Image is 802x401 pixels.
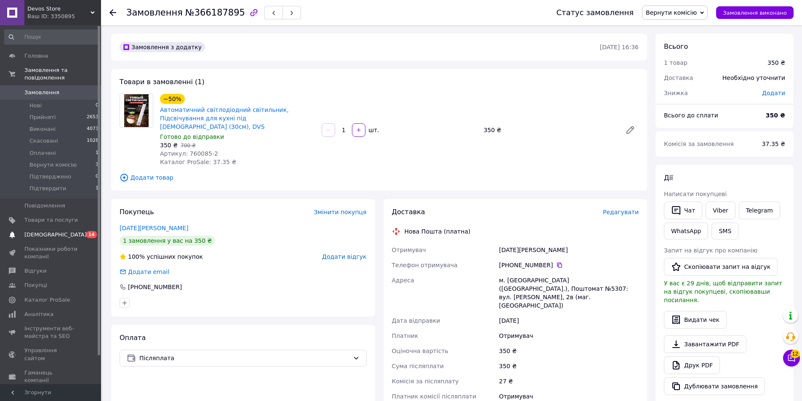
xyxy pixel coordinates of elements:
[24,52,48,60] span: Головна
[96,102,99,109] span: 0
[392,393,477,400] span: Платник комісії післяплати
[24,66,101,82] span: Замовлення та повідомлення
[664,280,782,303] span: У вас є 29 днів, щоб відправити запит на відгук покупцеві, скопіювавши посилання.
[664,311,727,329] button: Видати чек
[27,5,91,13] span: Devos Store
[120,225,189,231] a: [DATE][PERSON_NAME]
[497,313,640,328] div: [DATE]
[664,335,746,353] a: Завантажити PDF
[119,268,170,276] div: Додати email
[392,378,459,385] span: Комісія за післяплату
[392,247,426,253] span: Отримувач
[96,185,99,192] span: 1
[87,114,99,121] span: 2653
[127,283,183,291] div: [PHONE_NUMBER]
[664,191,727,197] span: Написати покупцеві
[499,261,639,269] div: [PHONE_NUMBER]
[24,267,46,275] span: Відгуки
[497,343,640,359] div: 350 ₴
[600,44,639,50] time: [DATE] 16:36
[160,133,224,140] span: Готово до відправки
[664,247,757,254] span: Запит на відгук про компанію
[480,124,618,136] div: 350 ₴
[664,356,720,374] a: Друк PDF
[27,13,101,20] div: Ваш ID: 3350895
[24,369,78,384] span: Гаманець компанії
[4,29,99,45] input: Пошук
[29,173,71,181] span: Підтверджено
[402,227,473,236] div: Нова Пошта (платна)
[24,281,47,289] span: Покупці
[29,137,58,145] span: Скасовані
[664,377,765,395] button: Дублювати замовлення
[160,94,185,104] div: −50%
[24,231,87,239] span: [DEMOGRAPHIC_DATA]
[603,209,639,215] span: Редагувати
[120,252,203,261] div: успішних покупок
[120,42,205,52] div: Замовлення з додатку
[160,150,218,157] span: Артикул: 760085-2
[24,89,59,96] span: Замовлення
[622,122,639,138] a: Редагувати
[497,328,640,343] div: Отримувач
[24,347,78,362] span: Управління сайтом
[24,296,70,304] span: Каталог ProSale
[392,363,444,369] span: Сума післяплати
[96,173,99,181] span: 0
[762,141,785,147] span: 37.35 ₴
[128,253,145,260] span: 100%
[392,277,414,284] span: Адреса
[126,8,183,18] span: Замовлення
[497,273,640,313] div: м. [GEOGRAPHIC_DATA] ([GEOGRAPHIC_DATA].), Поштомат №5307: вул. [PERSON_NAME], 2в (маг. [GEOGRAPH...
[120,208,154,216] span: Покупець
[392,208,425,216] span: Доставка
[24,202,65,210] span: Повідомлення
[185,8,245,18] span: №366187895
[29,102,42,109] span: Нові
[24,311,53,318] span: Аналітика
[120,173,639,182] span: Додати товар
[716,6,794,19] button: Замовлення виконано
[767,58,785,67] div: 350 ₴
[127,268,170,276] div: Додати email
[86,231,97,238] span: 14
[664,223,708,239] a: WhatsApp
[723,10,787,16] span: Замовлення виконано
[497,242,640,258] div: [DATE][PERSON_NAME]
[711,223,738,239] button: SMS
[664,202,702,219] button: Чат
[717,69,790,87] div: Необхідно уточнити
[392,317,440,324] span: Дата відправки
[29,125,56,133] span: Виконані
[29,114,56,121] span: Прийняті
[664,74,693,81] span: Доставка
[139,353,349,363] span: Післяплата
[120,334,146,342] span: Оплата
[87,137,99,145] span: 1028
[160,159,236,165] span: Каталог ProSale: 37.35 ₴
[392,262,458,268] span: Телефон отримувача
[96,161,99,169] span: 3
[29,161,77,169] span: Вернути комісію
[766,112,785,119] b: 350 ₴
[24,245,78,260] span: Показники роботи компанії
[706,202,735,219] a: Viber
[762,90,785,96] span: Додати
[556,8,634,17] div: Статус замовлення
[160,106,289,130] a: Автоматичний світлодіодний світильник, Підсвічування для кухні під [DEMOGRAPHIC_DATA] (30см), DVS
[392,348,448,354] span: Оціночна вартість
[29,185,66,192] span: Підтвердити
[24,216,78,224] span: Товари та послуги
[497,359,640,374] div: 350 ₴
[96,149,99,157] span: 1
[791,350,800,358] span: 12
[314,209,367,215] span: Змінити покупця
[739,202,780,219] a: Telegram
[664,90,688,96] span: Знижка
[664,174,673,182] span: Дії
[392,332,418,339] span: Платник
[181,143,196,149] span: 700 ₴
[124,94,149,127] img: Автоматичний світлодіодний світильник, Підсвічування для кухні під шафи (30см), DVS
[109,8,116,17] div: Повернутися назад
[646,9,697,16] span: Вернути комісію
